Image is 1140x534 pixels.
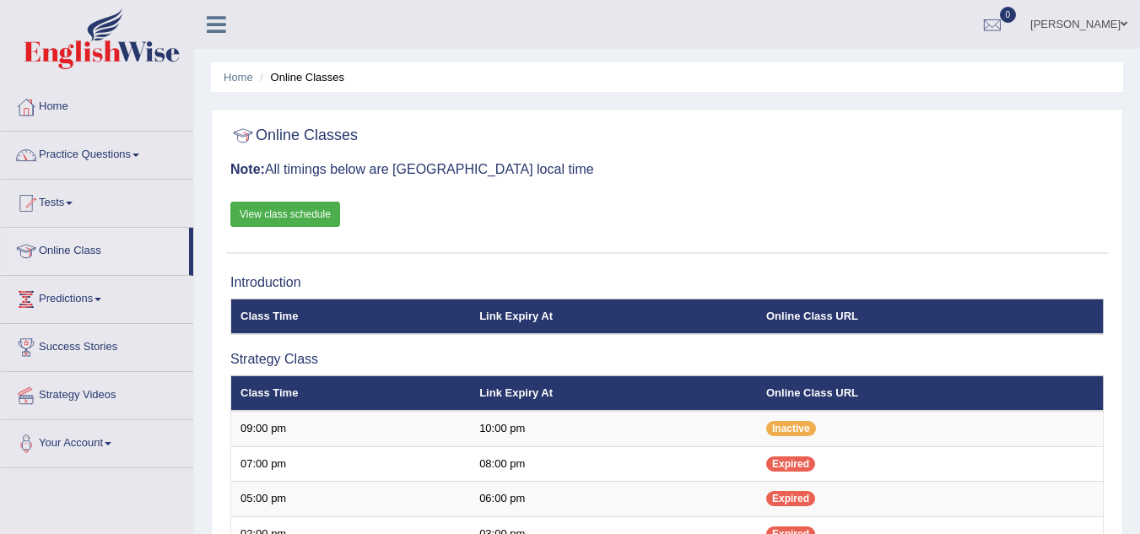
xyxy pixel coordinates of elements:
a: Home [224,71,253,84]
span: Inactive [766,421,816,436]
h3: All timings below are [GEOGRAPHIC_DATA] local time [230,162,1104,177]
a: Practice Questions [1,132,193,174]
span: 0 [1000,7,1017,23]
a: Online Class [1,228,189,270]
td: 07:00 pm [231,446,471,482]
a: Success Stories [1,324,193,366]
th: Link Expiry At [470,299,757,334]
th: Class Time [231,299,471,334]
a: Predictions [1,276,193,318]
h3: Strategy Class [230,352,1104,367]
td: 10:00 pm [470,411,757,446]
li: Online Classes [256,69,344,85]
h2: Online Classes [230,123,358,148]
h3: Introduction [230,275,1104,290]
span: Expired [766,491,815,506]
th: Class Time [231,375,471,411]
a: View class schedule [230,202,340,227]
b: Note: [230,162,265,176]
a: Tests [1,180,193,222]
th: Online Class URL [757,375,1104,411]
a: Strategy Videos [1,372,193,414]
td: 05:00 pm [231,482,471,517]
a: Your Account [1,420,193,462]
span: Expired [766,456,815,472]
td: 08:00 pm [470,446,757,482]
th: Online Class URL [757,299,1104,334]
td: 09:00 pm [231,411,471,446]
th: Link Expiry At [470,375,757,411]
td: 06:00 pm [470,482,757,517]
a: Home [1,84,193,126]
